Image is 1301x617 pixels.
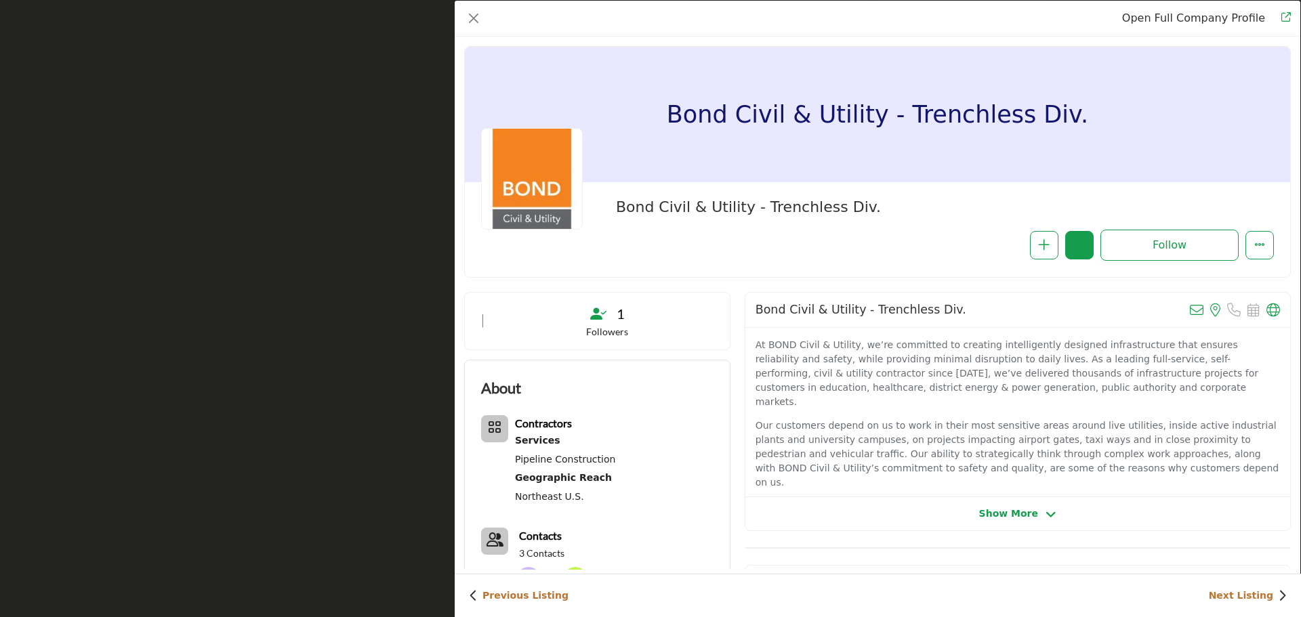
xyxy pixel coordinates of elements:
[515,431,615,450] div: Comprehensive offerings for pipeline construction, maintenance, and repair across various infrast...
[515,419,572,429] a: Contractors
[1209,589,1287,603] a: Next Listing
[515,469,615,487] div: Extensive coverage across various regions, states, and territories to meet clients' needs.
[1030,231,1058,259] button: Redirect to login page
[515,431,615,450] a: Services
[515,491,584,502] a: Northeast U.S.
[464,9,483,28] button: Close
[519,529,562,542] b: Contacts
[469,589,569,603] a: Previous Listing
[519,547,564,560] a: 3 Contacts
[481,528,508,555] button: Contact-Employee Icon
[667,47,1088,182] h1: Bond Civil & Utility - Trenchless Div.
[481,377,521,399] h2: About
[1245,231,1274,259] button: More Options
[1272,10,1291,26] a: Redirect to bond-civil-utility-trenchless-div-1
[1065,231,1094,259] button: Redirect to login page
[1122,12,1265,24] a: Redirect to bond-civil-utility-trenchless-div-1
[617,303,625,324] span: 1
[516,567,541,591] img: Colin H.
[756,303,966,317] h2: Bond Civil & Utility - Trenchless Div.
[502,325,713,339] p: Followers
[481,528,508,555] a: Link of redirect to contact page
[563,567,587,591] img: Cole B.
[616,198,989,216] h2: Bond Civil & Utility - Trenchless Div.
[481,128,583,230] img: bond-civil-utility-trenchless-div-1 logo
[515,469,615,487] a: Geographic Reach
[539,567,564,591] img: Bryce C.
[515,454,615,465] a: Pipeline Construction
[756,338,1280,409] p: At BOND Civil & Utility, we’re committed to creating intelligently designed infrastructure that e...
[519,528,562,544] a: Contacts
[1100,230,1239,261] button: Redirect to login
[481,415,508,442] button: Category Icon
[979,507,1038,521] span: Show More
[756,419,1280,490] p: Our customers depend on us to work in their most sensitive areas around live utilities, inside ac...
[515,417,572,429] b: Contractors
